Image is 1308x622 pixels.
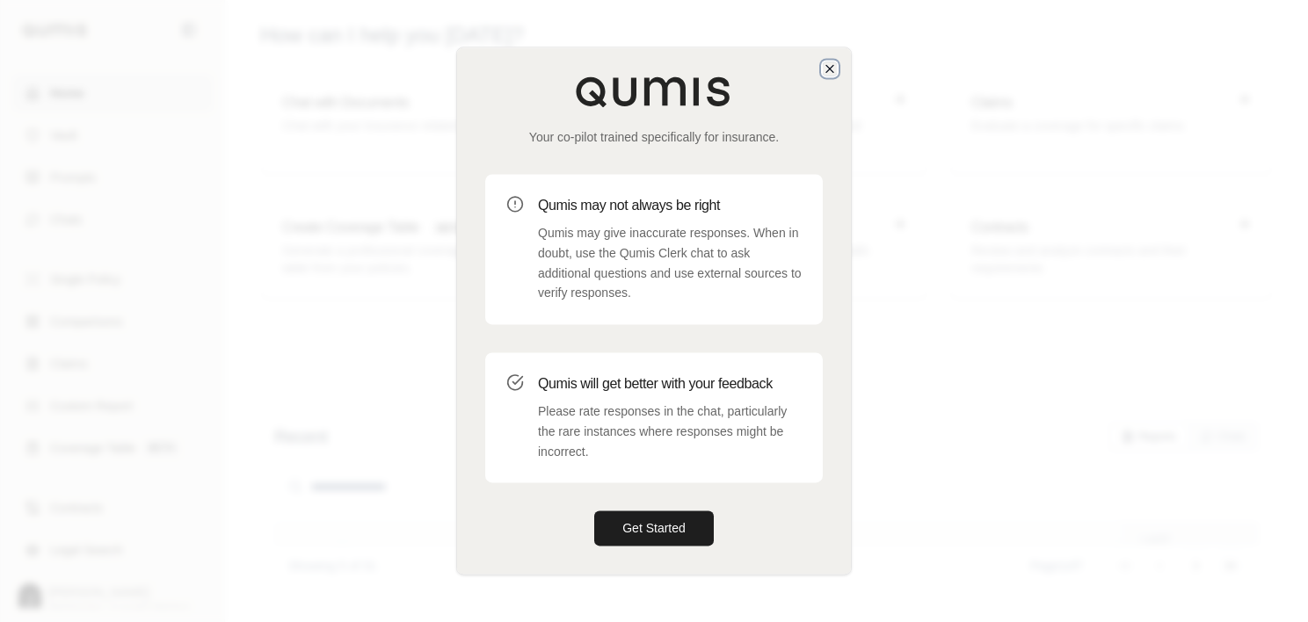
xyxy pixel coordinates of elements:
[594,511,714,546] button: Get Started
[538,195,802,216] h3: Qumis may not always be right
[575,76,733,107] img: Qumis Logo
[538,373,802,394] h3: Qumis will get better with your feedback
[538,401,802,461] p: Please rate responses in the chat, particularly the rare instances where responses might be incor...
[485,128,823,146] p: Your co-pilot trained specifically for insurance.
[538,223,802,303] p: Qumis may give inaccurate responses. When in doubt, use the Qumis Clerk chat to ask additional qu...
